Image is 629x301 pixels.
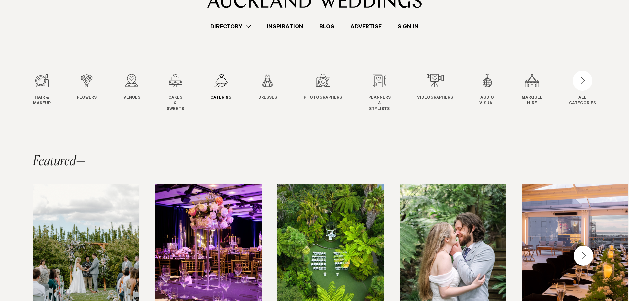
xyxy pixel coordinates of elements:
[311,22,342,31] a: Blog
[304,95,342,101] span: Photographers
[77,74,110,112] swiper-slide: 2 / 12
[390,22,427,31] a: Sign In
[258,74,290,112] swiper-slide: 6 / 12
[569,95,596,107] div: ALL CATEGORIES
[479,95,495,107] span: Audio Visual
[123,74,140,101] a: Venues
[167,74,184,112] a: Cakes & Sweets
[210,95,232,101] span: Catering
[368,74,404,112] swiper-slide: 8 / 12
[304,74,342,101] a: Photographers
[522,74,556,112] swiper-slide: 11 / 12
[368,74,391,112] a: Planners & Stylists
[202,22,259,31] a: Directory
[77,95,97,101] span: Flowers
[33,155,86,168] h2: Featured
[33,74,51,107] a: Hair & Makeup
[259,22,311,31] a: Inspiration
[368,95,391,112] span: Planners & Stylists
[33,95,51,107] span: Hair & Makeup
[210,74,232,101] a: Catering
[569,74,596,105] button: ALLCATEGORIES
[417,95,453,101] span: Videographers
[522,95,542,107] span: Marquee Hire
[258,74,277,101] a: Dresses
[258,95,277,101] span: Dresses
[522,74,542,107] a: Marquee Hire
[304,74,355,112] swiper-slide: 7 / 12
[479,74,495,107] a: Audio Visual
[210,74,245,112] swiper-slide: 5 / 12
[479,74,508,112] swiper-slide: 10 / 12
[77,74,97,101] a: Flowers
[123,74,154,112] swiper-slide: 3 / 12
[33,74,64,112] swiper-slide: 1 / 12
[342,22,390,31] a: Advertise
[123,95,140,101] span: Venues
[417,74,453,101] a: Videographers
[167,74,197,112] swiper-slide: 4 / 12
[417,74,466,112] swiper-slide: 9 / 12
[167,95,184,112] span: Cakes & Sweets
